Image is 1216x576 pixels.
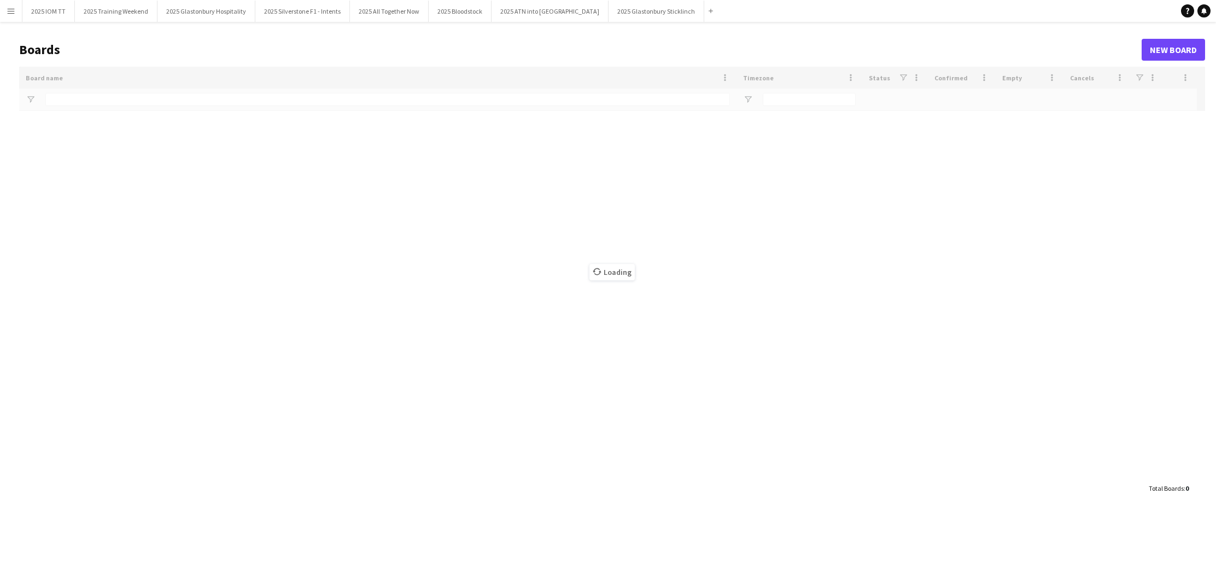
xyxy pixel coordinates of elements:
button: 2025 Bloodstock [429,1,492,22]
span: Loading [589,264,635,280]
button: 2025 All Together Now [350,1,429,22]
a: New Board [1142,39,1205,61]
h1: Boards [19,42,1142,58]
button: 2025 Training Weekend [75,1,157,22]
button: 2025 Silverstone F1 - Intents [255,1,350,22]
button: 2025 IOM TT [22,1,75,22]
span: 0 [1185,484,1189,492]
button: 2025 Glastonbury Sticklinch [609,1,704,22]
button: 2025 Glastonbury Hospitality [157,1,255,22]
button: 2025 ATN into [GEOGRAPHIC_DATA] [492,1,609,22]
span: Total Boards [1149,484,1184,492]
div: : [1149,478,1189,499]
